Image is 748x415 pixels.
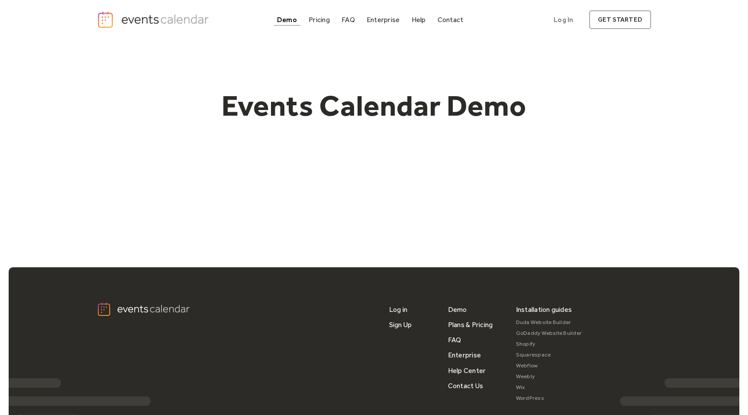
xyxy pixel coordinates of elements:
a: FAQ [338,14,358,26]
div: FAQ [342,17,355,22]
div: Installation guides [516,302,572,317]
a: Pricing [305,14,333,26]
h1: Events Calendar Demo [208,88,540,123]
a: FAQ [448,332,461,347]
a: get started [589,10,651,29]
a: Duda Website Builder [516,317,582,328]
a: Demo [448,302,467,317]
a: Log In [545,10,582,29]
a: Squarespace [516,350,582,360]
a: Wix [516,382,582,393]
a: Shopify [516,339,582,350]
div: Demo [277,17,297,22]
a: Webflow [516,360,582,371]
a: GoDaddy Website Builder [516,328,582,339]
a: Weebly [516,371,582,382]
div: Enterprise [367,17,400,22]
a: WordPress [516,393,582,404]
a: Log in [389,302,407,317]
a: Contact Us [448,378,483,393]
a: Enterprise [363,14,403,26]
div: Pricing [309,17,330,22]
a: Sign Up [389,317,412,332]
a: Enterprise [448,347,481,363]
div: Help [412,17,426,22]
div: Contact [438,17,464,22]
a: Demo [274,14,300,26]
a: Contact [434,14,467,26]
a: home [97,11,211,29]
a: Help Center [448,363,486,378]
a: Plans & Pricing [448,317,493,332]
a: Help [408,14,429,26]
